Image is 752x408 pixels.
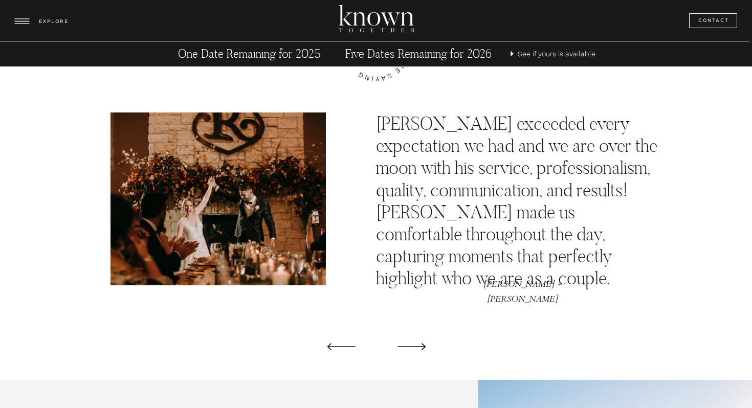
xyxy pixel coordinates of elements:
[467,277,578,291] p: [PERSON_NAME] + [PERSON_NAME]
[376,112,658,205] h2: [PERSON_NAME] exceeded every expectation we had and we are over the moon with his service, profes...
[698,16,730,26] a: Contact
[518,48,598,60] a: See if yours is available
[323,47,514,62] a: Five Dates Remaining for 2026
[154,47,344,62] a: One Date Remaining for 2025
[39,17,71,27] h3: EXPLORE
